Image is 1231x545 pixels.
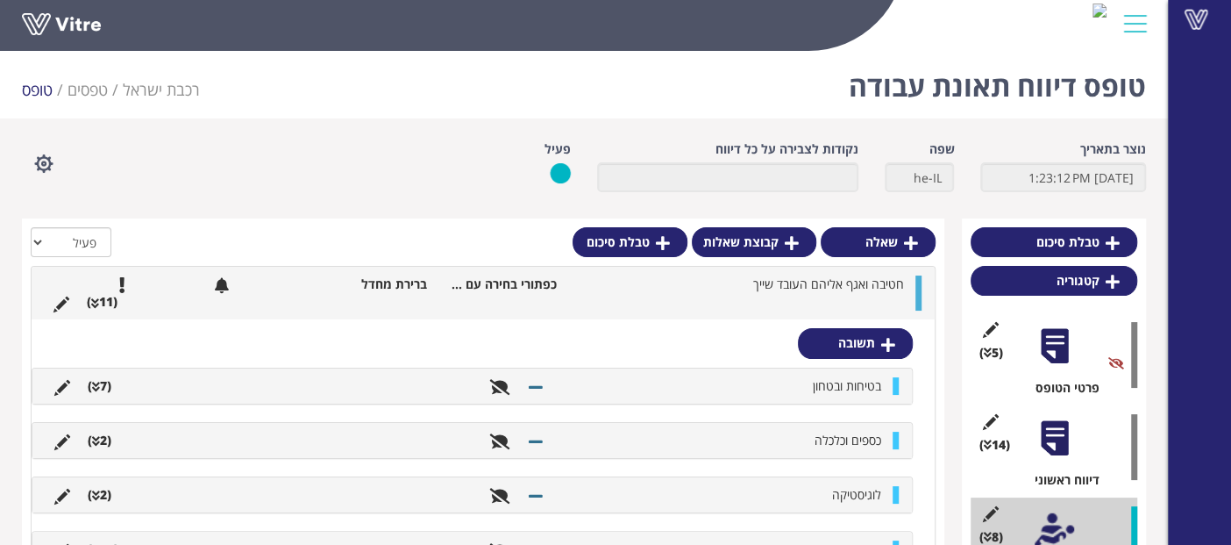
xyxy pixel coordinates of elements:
[715,140,858,158] label: נקודות לצבירה על כל דיווח
[979,344,1003,362] span: (5 )
[1092,4,1106,18] img: 4f6f8662-7833-4726-828b-57859a22b532.png
[68,79,108,100] a: טפסים
[849,44,1146,118] h1: טופס דיווח תאונת עבודה
[573,227,687,257] a: טבלת סיכום
[305,276,436,293] li: ברירת מחדל
[22,79,68,102] li: טופס
[79,432,120,449] li: (2 )
[984,471,1137,489] div: דיווח ראשוני
[550,162,571,184] img: yes
[1080,140,1146,158] label: נוצר בתאריך
[979,436,1010,454] span: (14 )
[821,227,936,257] a: שאלה
[832,486,881,503] span: לוגיסטיקה
[123,79,200,100] span: 335
[436,276,566,293] li: כפתורי בחירה עם אפשרויות בחירה
[798,328,913,358] a: תשובה
[544,140,571,158] label: פעיל
[79,377,120,395] li: (7 )
[815,432,881,448] span: כספים וכלכלה
[971,227,1137,257] a: טבלת סיכום
[79,486,120,504] li: (2 )
[813,377,881,394] span: בטיחות ובטחון
[984,379,1137,397] div: פרטי הטופס
[692,227,816,257] a: קבוצת שאלות
[929,140,954,158] label: שפה
[971,266,1137,296] a: קטגוריה
[78,293,126,311] li: (11 )
[753,276,904,292] span: חטיבה ואגף אליהם העובד שייך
